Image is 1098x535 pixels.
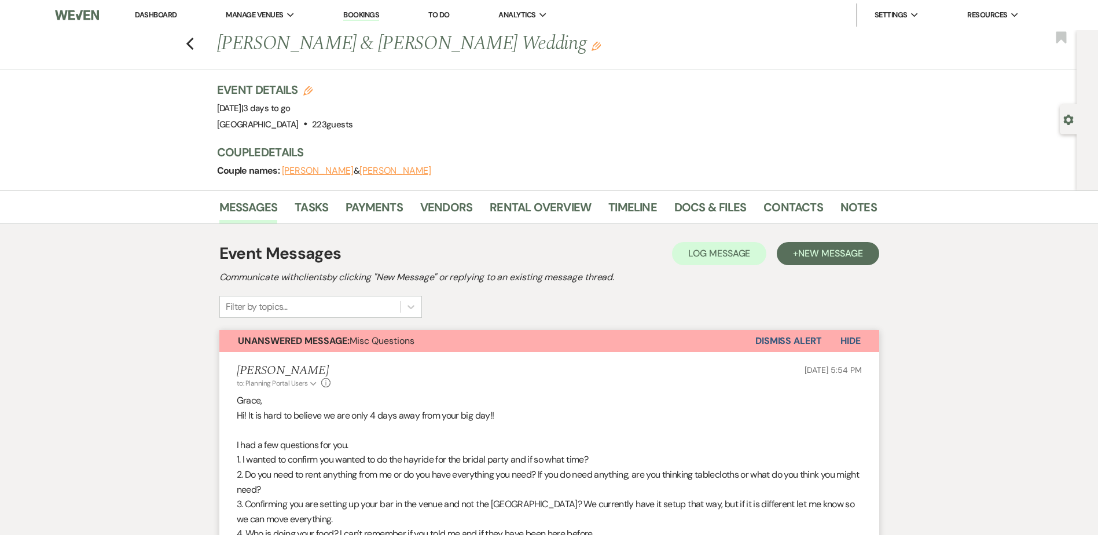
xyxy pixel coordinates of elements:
[1063,113,1074,124] button: Open lead details
[755,330,822,352] button: Dismiss Alert
[217,164,282,177] span: Couple names:
[135,10,177,20] a: Dashboard
[217,30,736,58] h1: [PERSON_NAME] & [PERSON_NAME] Wedding
[295,198,328,223] a: Tasks
[592,41,601,51] button: Edit
[241,102,291,114] span: |
[237,364,331,378] h5: [PERSON_NAME]
[237,393,862,408] p: Grace,
[498,9,535,21] span: Analytics
[674,198,746,223] a: Docs & Files
[805,365,861,375] span: [DATE] 5:54 PM
[822,330,879,352] button: Hide
[608,198,657,223] a: Timeline
[490,198,591,223] a: Rental Overview
[343,10,379,21] a: Bookings
[237,467,862,497] p: 2. Do you need to rent anything from me or do you have everything you need? If you do need anythi...
[840,198,877,223] a: Notes
[217,119,299,130] span: [GEOGRAPHIC_DATA]
[840,335,861,347] span: Hide
[777,242,879,265] button: +New Message
[420,198,472,223] a: Vendors
[688,247,750,259] span: Log Message
[346,198,403,223] a: Payments
[237,378,319,389] button: to: Planning Portal Users
[967,9,1007,21] span: Resources
[237,408,862,423] p: Hi! It is hard to believe we are only 4 days away from your big day!!
[282,165,431,177] span: &
[312,119,352,130] span: 223 guests
[219,241,341,266] h1: Event Messages
[237,452,862,467] p: 1. I wanted to confirm you wanted to do the hayride for the bridal party and if so what time?
[238,335,350,347] strong: Unanswered Message:
[237,438,862,453] p: I had a few questions for you.
[217,82,353,98] h3: Event Details
[226,9,283,21] span: Manage Venues
[217,102,291,114] span: [DATE]
[226,300,288,314] div: Filter by topics...
[217,144,865,160] h3: Couple Details
[243,102,290,114] span: 3 days to go
[875,9,908,21] span: Settings
[219,198,278,223] a: Messages
[798,247,862,259] span: New Message
[763,198,823,223] a: Contacts
[359,166,431,175] button: [PERSON_NAME]
[428,10,450,20] a: To Do
[237,497,862,526] p: 3. Confirming you are setting up your bar in the venue and not the [GEOGRAPHIC_DATA]? We currentl...
[219,330,755,352] button: Unanswered Message:Misc Questions
[219,270,879,284] h2: Communicate with clients by clicking "New Message" or replying to an existing message thread.
[237,379,308,388] span: to: Planning Portal Users
[55,3,99,27] img: Weven Logo
[672,242,766,265] button: Log Message
[282,166,354,175] button: [PERSON_NAME]
[238,335,414,347] span: Misc Questions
